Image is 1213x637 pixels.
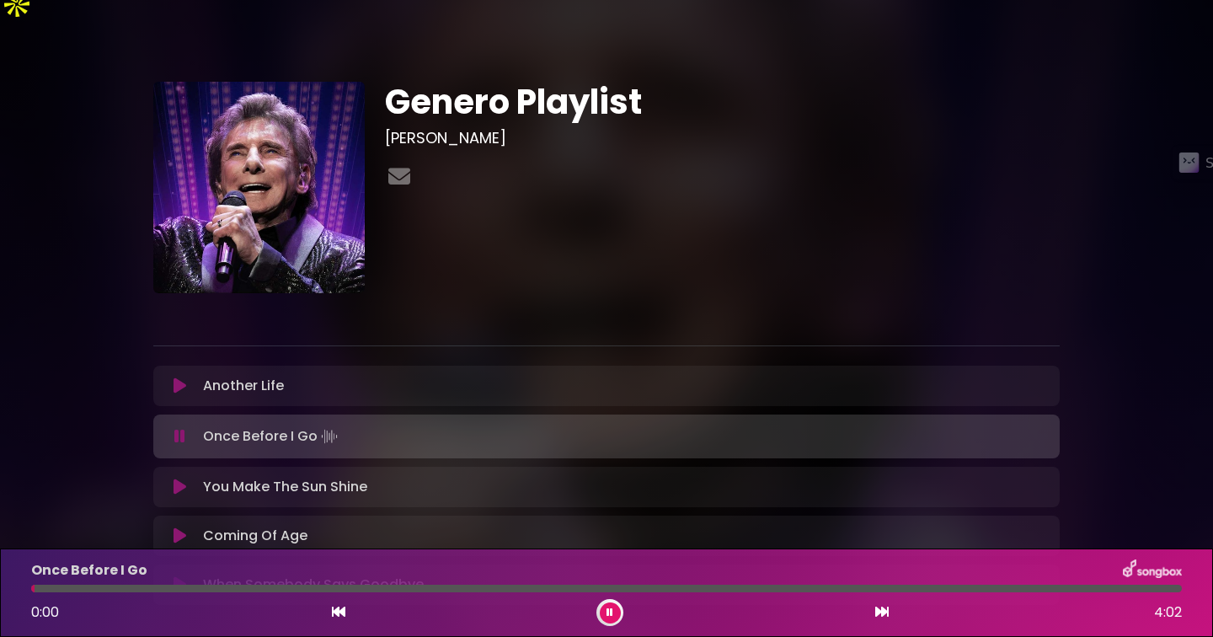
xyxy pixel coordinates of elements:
p: You Make The Sun Shine [203,477,367,497]
p: Once Before I Go [31,560,147,581]
h3: [PERSON_NAME] [385,129,1060,147]
img: 6qwFYesTPurQnItdpMxg [153,82,365,293]
img: songbox-logo-white.png [1123,559,1182,581]
span: 4:02 [1154,602,1182,623]
h1: Genero Playlist [385,82,1060,122]
p: Coming Of Age [203,526,307,546]
p: Another Life [203,376,284,396]
span: 0:00 [31,602,59,622]
p: Once Before I Go [203,425,341,448]
img: waveform4.gif [318,425,341,448]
